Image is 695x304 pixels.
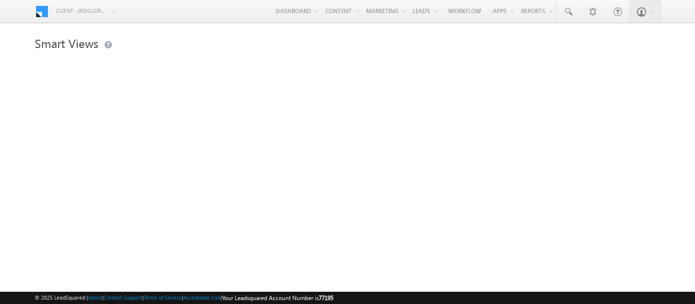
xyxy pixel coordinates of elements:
[56,6,108,16] span: Client - indglobal2 (77195)
[183,294,220,301] a: Acceptable Use
[222,294,333,302] span: Your Leadsquared Account Number is
[319,294,333,302] span: 77195
[144,294,182,301] a: Terms of Service
[88,294,102,301] a: About
[35,35,98,51] span: Smart Views
[35,293,333,303] span: © 2025 LeadSquared | | | | |
[104,294,142,301] a: Contact Support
